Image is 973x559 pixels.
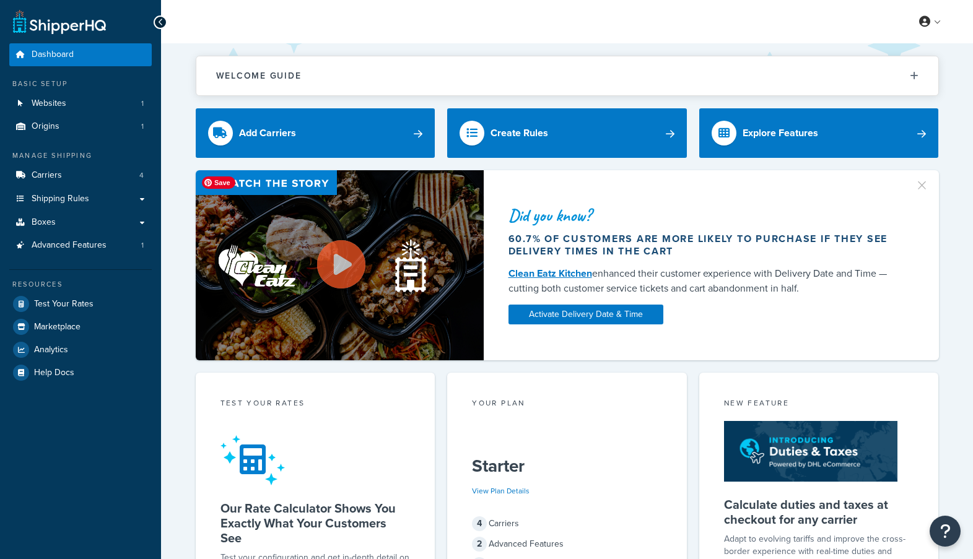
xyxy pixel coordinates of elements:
[220,501,411,545] h5: Our Rate Calculator Shows You Exactly What Your Customers See
[9,115,152,138] li: Origins
[141,240,144,251] span: 1
[141,98,144,109] span: 1
[9,316,152,338] a: Marketplace
[9,293,152,315] a: Test Your Rates
[508,266,592,280] a: Clean Eatz Kitchen
[930,516,961,547] button: Open Resource Center
[196,108,435,158] a: Add Carriers
[9,188,152,210] a: Shipping Rules
[9,211,152,234] a: Boxes
[508,207,900,224] div: Did you know?
[447,108,687,158] a: Create Rules
[196,170,484,360] img: Video thumbnail
[9,234,152,257] a: Advanced Features1
[32,194,89,204] span: Shipping Rules
[9,234,152,257] li: Advanced Features
[202,176,235,189] span: Save
[32,121,59,132] span: Origins
[9,92,152,115] li: Websites
[141,121,144,132] span: 1
[34,322,81,332] span: Marketplace
[724,397,914,412] div: New Feature
[196,56,938,95] button: Welcome Guide
[472,516,487,531] span: 4
[472,535,662,553] div: Advanced Features
[9,79,152,89] div: Basic Setup
[9,279,152,290] div: Resources
[508,266,900,296] div: enhanced their customer experience with Delivery Date and Time — cutting both customer service ti...
[139,170,144,181] span: 4
[9,150,152,161] div: Manage Shipping
[32,240,107,251] span: Advanced Features
[699,108,939,158] a: Explore Features
[472,537,487,552] span: 2
[743,124,818,142] div: Explore Features
[508,305,663,324] a: Activate Delivery Date & Time
[9,339,152,361] a: Analytics
[9,164,152,187] li: Carriers
[9,43,152,66] a: Dashboard
[491,124,548,142] div: Create Rules
[34,368,74,378] span: Help Docs
[239,124,296,142] div: Add Carriers
[472,485,530,496] a: View Plan Details
[32,217,56,228] span: Boxes
[34,299,94,310] span: Test Your Rates
[32,98,66,109] span: Websites
[472,515,662,532] div: Carriers
[9,362,152,384] a: Help Docs
[724,497,914,527] h5: Calculate duties and taxes at checkout for any carrier
[216,71,302,80] h2: Welcome Guide
[32,50,74,60] span: Dashboard
[34,345,68,355] span: Analytics
[32,170,62,181] span: Carriers
[9,115,152,138] a: Origins1
[9,164,152,187] a: Carriers4
[9,92,152,115] a: Websites1
[472,397,662,412] div: Your Plan
[220,397,411,412] div: Test your rates
[508,233,900,258] div: 60.7% of customers are more likely to purchase if they see delivery times in the cart
[472,456,662,476] h5: Starter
